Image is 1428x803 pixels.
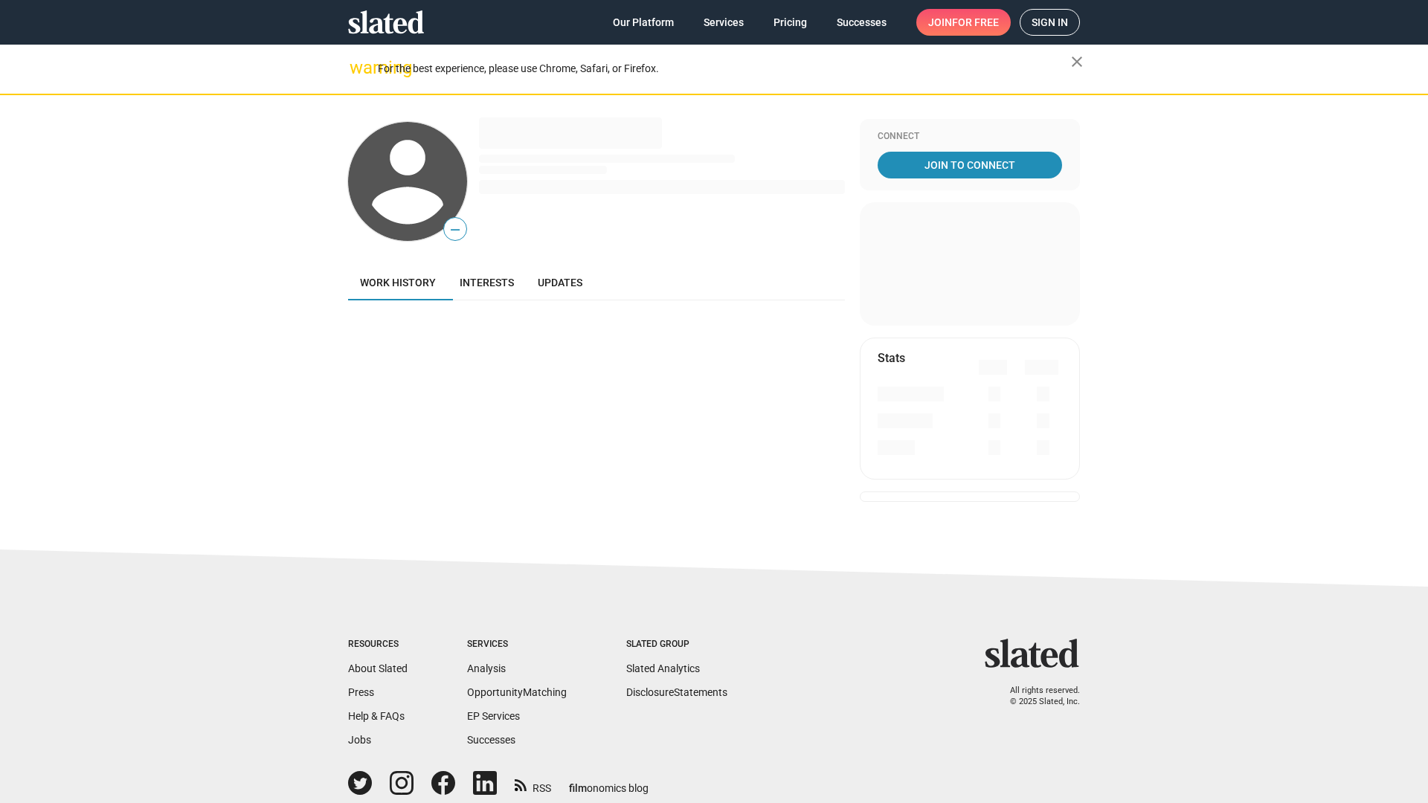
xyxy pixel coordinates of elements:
div: Connect [878,131,1062,143]
div: For the best experience, please use Chrome, Safari, or Firefox. [378,59,1071,79]
a: Join To Connect [878,152,1062,178]
a: Pricing [762,9,819,36]
mat-card-title: Stats [878,350,905,366]
a: Jobs [348,734,371,746]
span: Work history [360,277,436,288]
a: Our Platform [601,9,686,36]
a: DisclosureStatements [626,686,727,698]
span: Our Platform [613,9,674,36]
a: OpportunityMatching [467,686,567,698]
span: film [569,782,587,794]
a: Press [348,686,374,698]
p: All rights reserved. © 2025 Slated, Inc. [994,686,1080,707]
span: Join To Connect [881,152,1059,178]
a: EP Services [467,710,520,722]
a: Analysis [467,662,506,674]
a: Help & FAQs [348,710,405,722]
span: Pricing [773,9,807,36]
a: Slated Analytics [626,662,700,674]
span: — [444,220,466,239]
div: Services [467,639,567,651]
a: RSS [515,773,551,796]
a: Joinfor free [916,9,1011,36]
a: Sign in [1020,9,1080,36]
span: Sign in [1032,10,1068,35]
a: About Slated [348,662,408,674]
span: Services [704,9,744,36]
a: filmonomics blog [569,770,649,796]
a: Services [692,9,756,36]
span: Join [928,9,999,36]
div: Resources [348,639,408,651]
a: Successes [825,9,898,36]
mat-icon: close [1068,53,1086,71]
a: Updates [526,265,594,300]
a: Successes [467,734,515,746]
span: for free [952,9,999,36]
div: Slated Group [626,639,727,651]
span: Interests [460,277,514,288]
a: Work history [348,265,448,300]
span: Updates [538,277,582,288]
mat-icon: warning [350,59,367,77]
span: Successes [837,9,887,36]
a: Interests [448,265,526,300]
